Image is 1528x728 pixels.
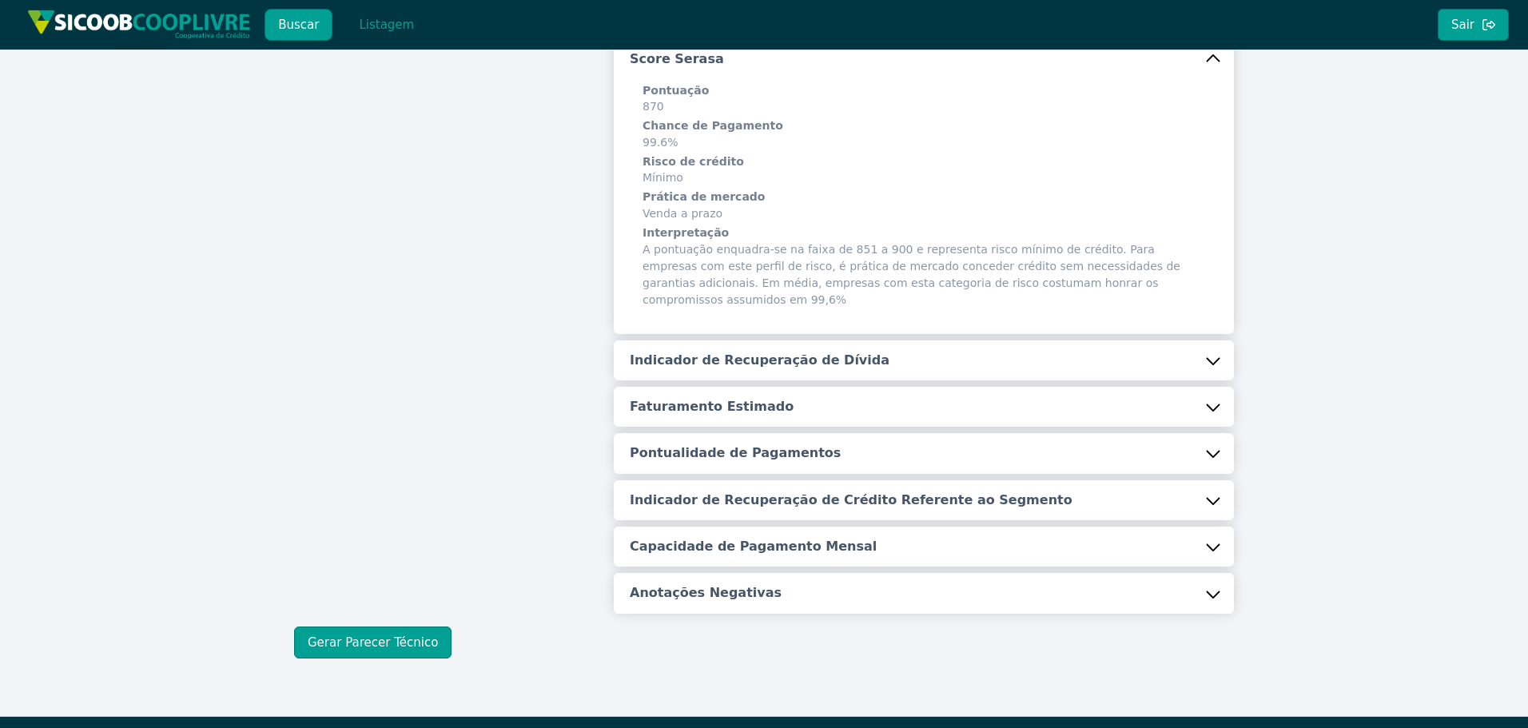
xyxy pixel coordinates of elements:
h5: Indicador de Recuperação de Dívida [630,352,889,369]
h5: Pontualidade de Pagamentos [630,444,841,462]
h5: Faturamento Estimado [630,398,794,416]
h5: Indicador de Recuperação de Crédito Referente ao Segmento [630,491,1072,509]
button: Capacidade de Pagamento Mensal [614,527,1234,567]
button: Anotações Negativas [614,573,1234,613]
span: 870 [643,83,1205,116]
h6: Interpretação [643,225,1205,241]
h6: Pontuação [643,83,1205,99]
h5: Capacidade de Pagamento Mensal [630,538,877,555]
img: img/sicoob_cooplivre.png [27,10,251,39]
button: Faturamento Estimado [614,387,1234,427]
button: Sair [1438,9,1509,41]
button: Indicador de Recuperação de Crédito Referente ao Segmento [614,480,1234,520]
span: Mínimo [643,154,1205,187]
span: A pontuação enquadra-se na faixa de 851 a 900 e representa risco mínimo de crédito. Para empresas... [643,225,1205,308]
button: Listagem [345,9,428,41]
button: Score Serasa [614,39,1234,79]
span: Venda a prazo [643,189,1205,222]
h6: Chance de Pagamento [643,118,1205,134]
h5: Score Serasa [630,50,724,68]
h6: Risco de crédito [643,154,1205,170]
button: Pontualidade de Pagamentos [614,433,1234,473]
button: Buscar [265,9,332,41]
button: Gerar Parecer Técnico [294,627,452,658]
button: Indicador de Recuperação de Dívida [614,340,1234,380]
h5: Anotações Negativas [630,584,782,602]
span: 99.6% [643,118,1205,151]
h6: Prática de mercado [643,189,1205,205]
